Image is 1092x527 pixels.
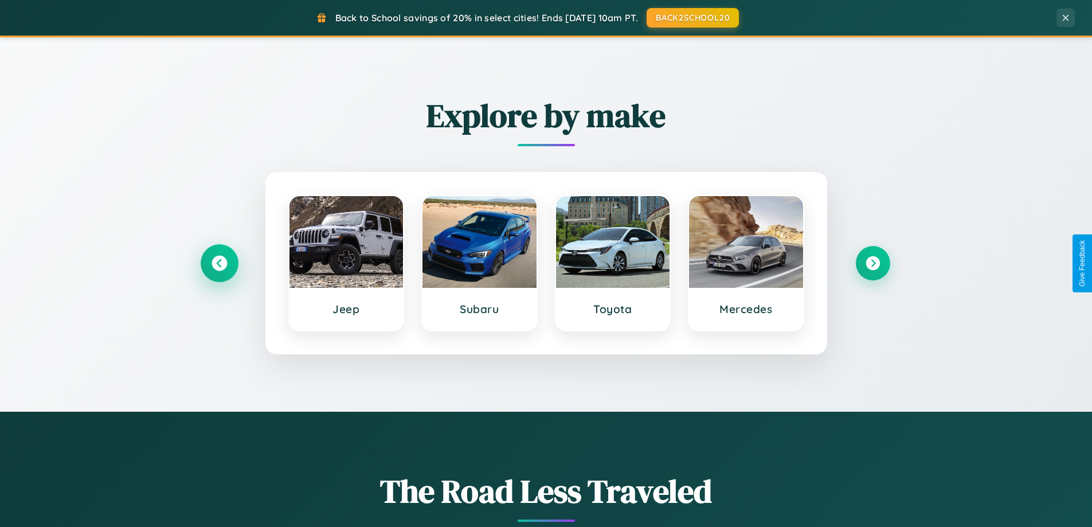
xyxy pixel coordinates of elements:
[335,12,638,24] span: Back to School savings of 20% in select cities! Ends [DATE] 10am PT.
[1078,240,1086,287] div: Give Feedback
[567,302,659,316] h3: Toyota
[434,302,525,316] h3: Subaru
[301,302,392,316] h3: Jeep
[647,8,739,28] button: BACK2SCHOOL20
[202,469,890,513] h1: The Road Less Traveled
[202,93,890,138] h2: Explore by make
[700,302,792,316] h3: Mercedes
